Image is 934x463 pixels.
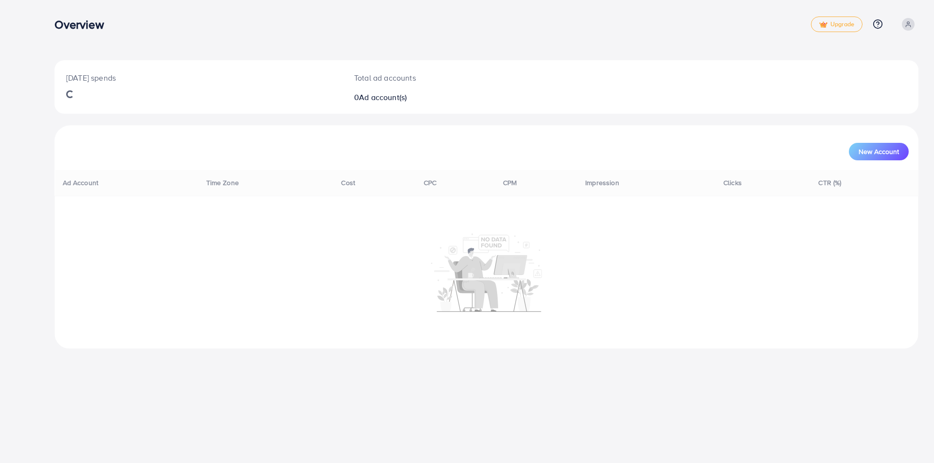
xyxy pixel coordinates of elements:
a: tickUpgrade [811,17,862,32]
h2: 0 [354,93,547,102]
h3: Overview [54,17,111,32]
img: tick [819,21,827,28]
p: Total ad accounts [354,72,547,84]
p: [DATE] spends [66,72,331,84]
button: New Account [849,143,909,160]
span: New Account [859,148,899,155]
span: Ad account(s) [359,92,407,103]
span: Upgrade [819,21,854,28]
